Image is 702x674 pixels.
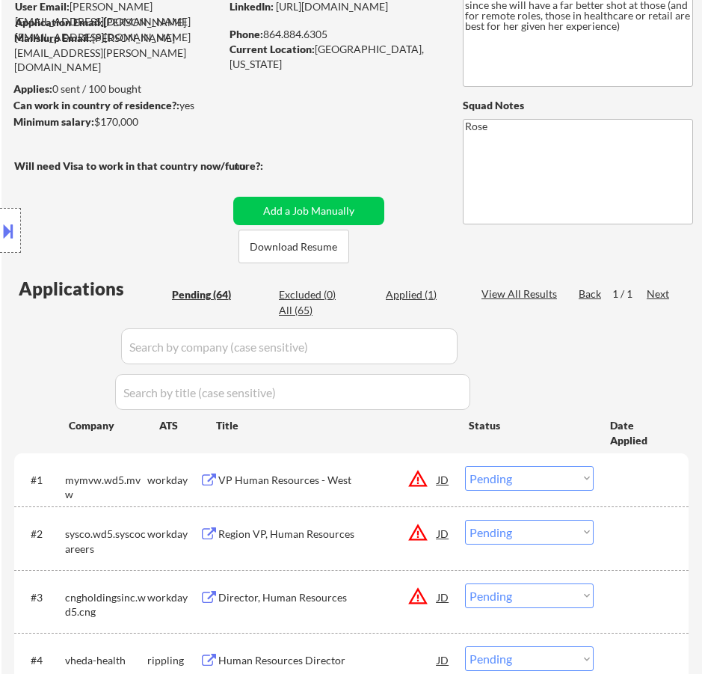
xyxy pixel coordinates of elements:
div: Excluded (0) [279,287,354,302]
div: vheda-health [65,653,148,668]
div: All (65) [279,303,354,318]
div: cngholdingsinc.wd5.cng [65,590,148,619]
strong: Mailslurp Email: [14,31,92,44]
div: workday [147,473,199,488]
button: warning_amber [407,586,428,607]
div: #2 [31,527,53,542]
div: [PERSON_NAME][EMAIL_ADDRESS][DOMAIN_NAME] [15,15,240,44]
div: JD [436,583,450,610]
div: JD [436,466,450,493]
button: Download Resume [238,230,349,263]
div: Applied (1) [386,287,461,302]
input: Search by title (case sensitive) [115,374,470,410]
div: 0 sent / 100 bought [13,82,262,96]
input: Search by company (case sensitive) [121,328,458,364]
div: #3 [31,590,53,605]
div: Director, Human Resources [218,590,437,605]
div: mymvw.wd5.mvw [65,473,148,502]
div: Next [647,287,671,301]
div: JD [436,646,450,673]
div: Date Applied [610,418,671,447]
div: [PERSON_NAME][EMAIL_ADDRESS][PERSON_NAME][DOMAIN_NAME] [14,31,239,75]
div: 864.884.6305 [230,27,441,42]
div: View All Results [481,287,561,301]
strong: Applies: [13,82,52,95]
div: JD [436,520,450,547]
div: sysco.wd5.syscocareers [65,527,148,556]
div: Region VP, Human Resources [218,527,437,542]
div: Status [469,411,588,438]
div: 1 / 1 [612,287,647,301]
button: warning_amber [407,468,428,489]
strong: Phone: [230,28,263,40]
button: Add a Job Manually [233,197,384,225]
div: workday [147,527,199,542]
div: Squad Notes [463,98,693,113]
div: Company [69,418,159,433]
button: warning_amber [407,522,428,543]
div: workday [147,590,199,605]
div: VP Human Resources - West [218,473,437,488]
strong: Current Location: [230,43,315,55]
div: [GEOGRAPHIC_DATA], [US_STATE] [230,42,441,71]
div: Human Resources Director [218,653,437,668]
div: #1 [31,473,53,488]
div: Title [216,418,455,433]
div: ATS [159,418,216,433]
div: Back [579,287,603,301]
div: rippling [147,653,199,668]
div: #4 [31,653,53,668]
strong: Application Email: [15,16,103,28]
